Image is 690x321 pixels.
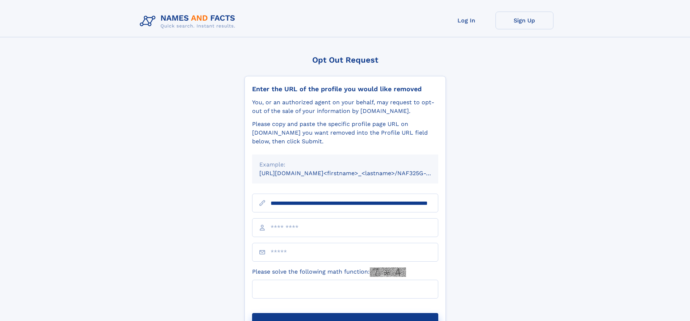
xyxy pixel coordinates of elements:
[252,85,438,93] div: Enter the URL of the profile you would like removed
[259,160,431,169] div: Example:
[252,98,438,115] div: You, or an authorized agent on your behalf, may request to opt-out of the sale of your informatio...
[438,12,495,29] a: Log In
[252,267,406,277] label: Please solve the following math function:
[252,120,438,146] div: Please copy and paste the specific profile page URL on [DOMAIN_NAME] you want removed into the Pr...
[259,170,452,177] small: [URL][DOMAIN_NAME]<firstname>_<lastname>/NAF325G-xxxxxxxx
[244,55,446,64] div: Opt Out Request
[137,12,241,31] img: Logo Names and Facts
[495,12,553,29] a: Sign Up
